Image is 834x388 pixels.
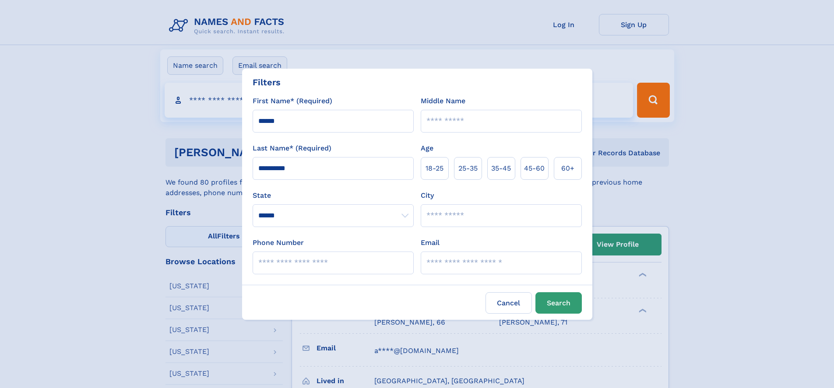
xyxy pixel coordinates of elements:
[421,143,433,154] label: Age
[253,190,414,201] label: State
[421,96,465,106] label: Middle Name
[253,96,332,106] label: First Name* (Required)
[253,143,331,154] label: Last Name* (Required)
[253,238,304,248] label: Phone Number
[524,163,545,174] span: 45‑60
[426,163,443,174] span: 18‑25
[491,163,511,174] span: 35‑45
[421,238,440,248] label: Email
[561,163,574,174] span: 60+
[253,76,281,89] div: Filters
[458,163,478,174] span: 25‑35
[535,292,582,314] button: Search
[486,292,532,314] label: Cancel
[421,190,434,201] label: City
